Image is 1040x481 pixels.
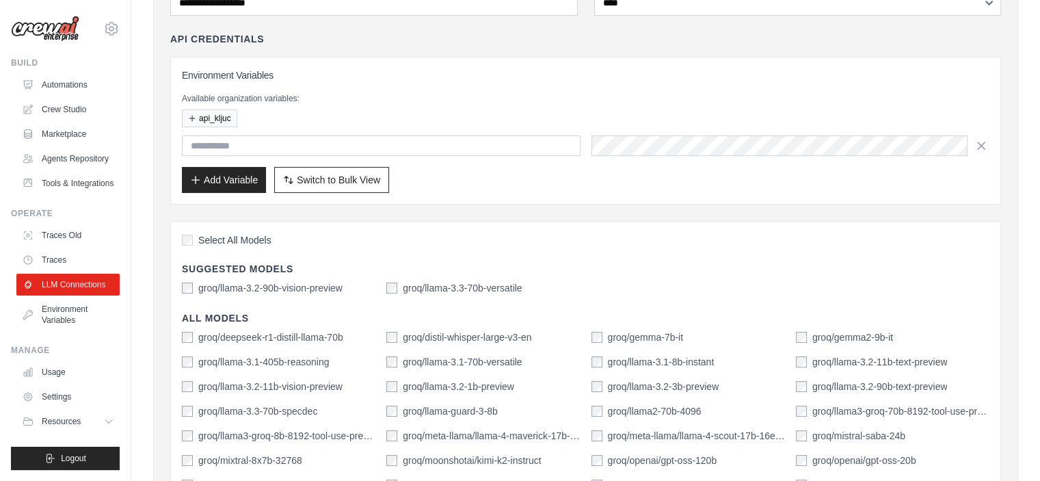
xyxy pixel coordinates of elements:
[796,356,807,367] input: groq/llama-3.2-11b-text-preview
[812,355,948,369] label: groq/llama-3.2-11b-text-preview
[198,330,343,344] label: groq/deepseek-r1-distill-llama-70b
[796,381,807,392] input: groq/llama-3.2-90b-text-preview
[11,447,120,470] button: Logout
[182,93,989,104] p: Available organization variables:
[198,380,343,393] label: groq/llama-3.2-11b-vision-preview
[608,404,702,418] label: groq/llama2-70b-4096
[386,455,397,466] input: groq/moonshotai/kimi-k2-instruct
[16,411,120,432] button: Resources
[386,406,397,417] input: groq/llama-guard-3-8b
[608,454,717,467] label: groq/openai/gpt-oss-120b
[61,453,86,464] span: Logout
[16,386,120,408] a: Settings
[16,74,120,96] a: Automations
[198,454,302,467] label: groq/mixtral-8x7b-32768
[403,281,522,295] label: groq/llama-3.3-70b-versatile
[170,32,264,46] h4: API Credentials
[386,430,397,441] input: groq/meta-llama/llama-4-maverick-17b-128e-instruct
[16,148,120,170] a: Agents Repository
[403,429,580,443] label: groq/meta-llama/llama-4-maverick-17b-128e-instruct
[591,455,602,466] input: groq/openai/gpt-oss-120b
[11,16,79,42] img: Logo
[182,311,989,325] h4: All Models
[403,404,498,418] label: groq/llama-guard-3-8b
[796,332,807,343] input: groq/gemma2-9b-it
[16,99,120,120] a: Crew Studio
[11,345,120,356] div: Manage
[182,430,193,441] input: groq/llama3-groq-8b-8192-tool-use-preview
[11,208,120,219] div: Operate
[182,262,989,276] h4: Suggested Models
[591,406,602,417] input: groq/llama2-70b-4096
[182,381,193,392] input: groq/llama-3.2-11b-vision-preview
[812,429,905,443] label: groq/mistral-saba-24b
[796,406,807,417] input: groq/llama3-groq-70b-8192-tool-use-preview
[608,355,715,369] label: groq/llama-3.1-8b-instant
[591,430,602,441] input: groq/meta-llama/llama-4-scout-17b-16e-instruct
[386,283,397,294] input: groq/llama-3.3-70b-versatile
[198,355,329,369] label: groq/llama-3.1-405b-reasoning
[182,332,193,343] input: groq/deepseek-r1-distill-llama-70b
[403,380,514,393] label: groq/llama-3.2-1b-preview
[182,356,193,367] input: groq/llama-3.1-405b-reasoning
[16,172,120,194] a: Tools & Integrations
[812,330,893,344] label: groq/gemma2-9b-it
[812,404,989,418] label: groq/llama3-groq-70b-8192-tool-use-preview
[812,454,916,467] label: groq/openai/gpt-oss-20b
[796,430,807,441] input: groq/mistral-saba-24b
[182,455,193,466] input: groq/mixtral-8x7b-32768
[42,416,81,427] span: Resources
[16,361,120,383] a: Usage
[16,224,120,246] a: Traces Old
[403,454,541,467] label: groq/moonshotai/kimi-k2-instruct
[16,298,120,331] a: Environment Variables
[198,429,375,443] label: groq/llama3-groq-8b-8192-tool-use-preview
[16,123,120,145] a: Marketplace
[591,356,602,367] input: groq/llama-3.1-8b-instant
[198,404,317,418] label: groq/llama-3.3-70b-specdec
[274,167,389,193] button: Switch to Bulk View
[608,380,719,393] label: groq/llama-3.2-3b-preview
[182,235,193,246] input: Select All Models
[591,381,602,392] input: groq/llama-3.2-3b-preview
[386,381,397,392] input: groq/llama-3.2-1b-preview
[198,233,271,247] span: Select All Models
[403,355,522,369] label: groq/llama-3.1-70b-versatile
[16,274,120,296] a: LLM Connections
[11,57,120,68] div: Build
[182,167,266,193] button: Add Variable
[386,356,397,367] input: groq/llama-3.1-70b-versatile
[608,429,785,443] label: groq/meta-llama/llama-4-scout-17b-16e-instruct
[386,332,397,343] input: groq/distil-whisper-large-v3-en
[591,332,602,343] input: groq/gemma-7b-it
[182,109,237,127] button: api_kljuc
[297,173,380,187] span: Switch to Bulk View
[608,330,684,344] label: groq/gemma-7b-it
[403,330,531,344] label: groq/distil-whisper-large-v3-en
[812,380,948,393] label: groq/llama-3.2-90b-text-preview
[796,455,807,466] input: groq/openai/gpt-oss-20b
[182,68,989,82] h3: Environment Variables
[198,281,343,295] label: groq/llama-3.2-90b-vision-preview
[16,249,120,271] a: Traces
[182,283,193,294] input: groq/llama-3.2-90b-vision-preview
[182,406,193,417] input: groq/llama-3.3-70b-specdec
